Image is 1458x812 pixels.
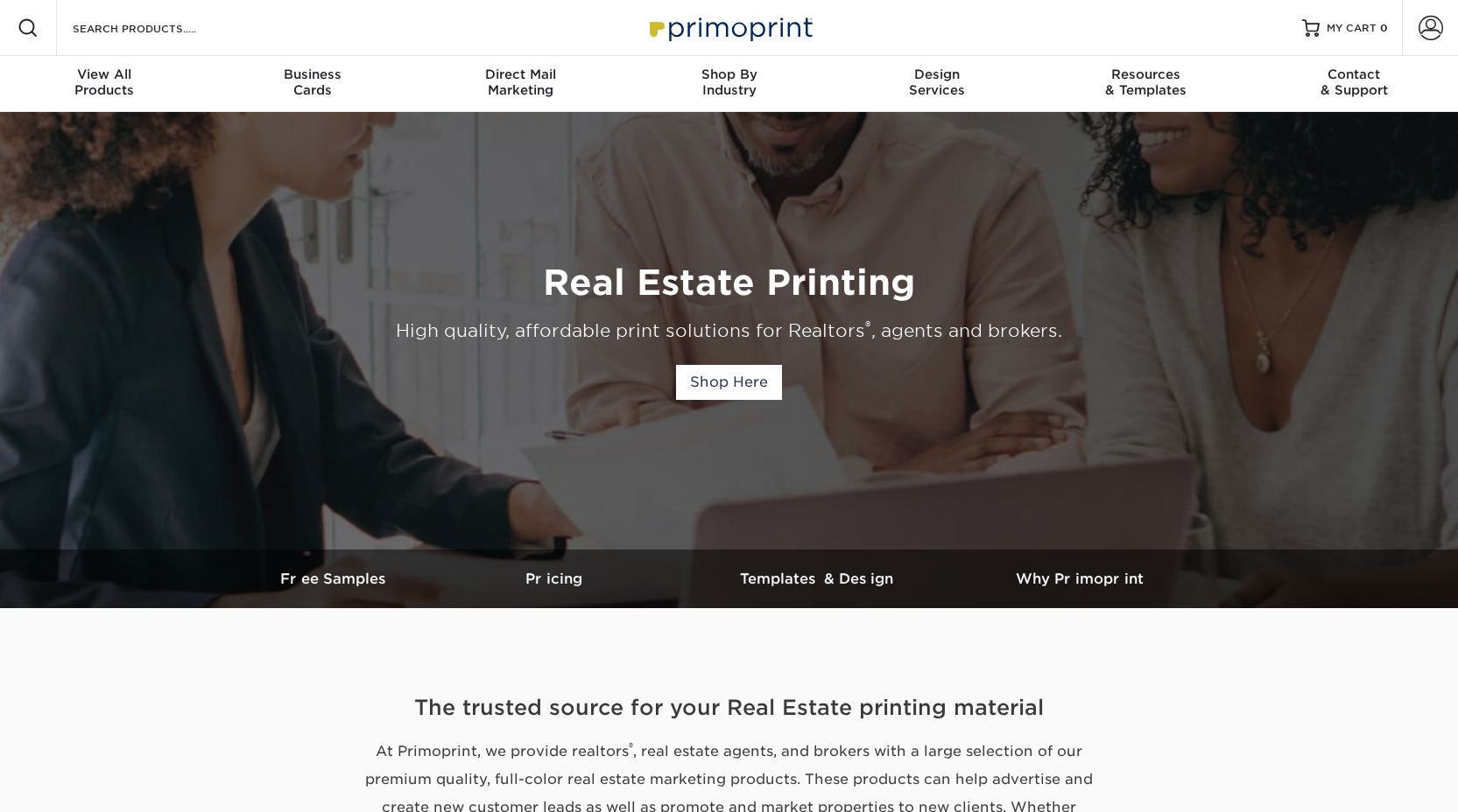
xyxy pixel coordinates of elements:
[1041,66,1250,98] div: & Templates
[948,549,1211,608] a: Why Primoprint
[833,56,1041,112] a: DesignServices
[1041,66,1250,82] span: Resources
[423,570,686,587] h3: Pricing
[865,318,871,334] sup: ®
[248,549,423,608] a: Free Samples
[948,570,1211,587] h3: Why Primoprint
[208,66,417,98] div: Cards
[208,56,417,112] a: BusinessCards
[417,66,625,82] span: Direct Mail
[423,549,686,608] a: Pricing
[211,262,1248,304] h1: Real Estate Printing
[417,66,625,98] div: Marketing
[1250,56,1458,112] a: Contact& Support
[217,692,1242,724] h2: The trusted source for your Real Estate printing material
[686,549,948,608] a: Templates & Design
[417,56,625,112] a: Direct MailMarketing
[1041,56,1250,112] a: Resources& Templates
[676,365,782,400] a: Shop Here
[1380,22,1388,34] span: 0
[833,66,1041,98] div: Services
[211,318,1248,344] div: High quality, affordable print solutions for Realtors , agents and brokers.
[248,570,423,587] h3: Free Samples
[625,56,834,112] a: Shop ByIndustry
[208,66,417,82] span: Business
[629,740,633,753] sup: ®
[625,66,834,98] div: Industry
[1250,66,1458,82] span: Contact
[642,9,817,46] img: Primoprint
[1250,66,1458,98] div: & Support
[625,66,834,82] span: Shop By
[1327,21,1377,36] span: MY CART
[686,570,948,587] h3: Templates & Design
[71,17,242,38] input: SEARCH PRODUCTS.....
[833,66,1041,82] span: Design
